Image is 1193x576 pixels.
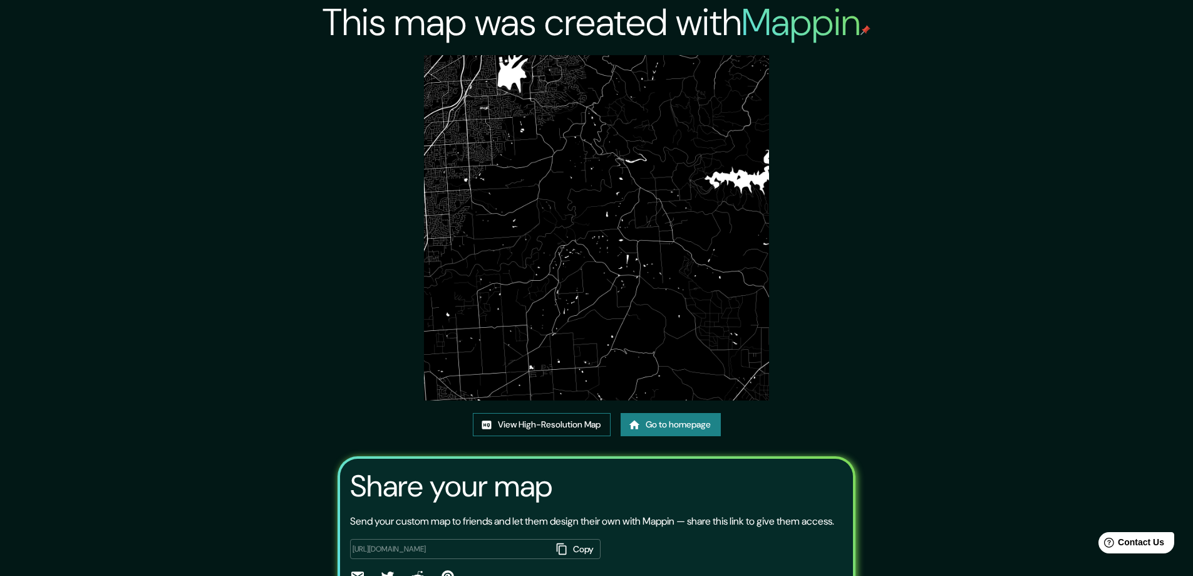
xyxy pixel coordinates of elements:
a: View High-Resolution Map [473,413,611,436]
img: created-map [424,55,769,401]
img: mappin-pin [860,25,870,35]
p: Send your custom map to friends and let them design their own with Mappin — share this link to gi... [350,514,834,529]
iframe: Help widget launcher [1082,527,1179,562]
button: Copy [552,539,601,560]
h3: Share your map [350,469,552,504]
a: Go to homepage [621,413,721,436]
